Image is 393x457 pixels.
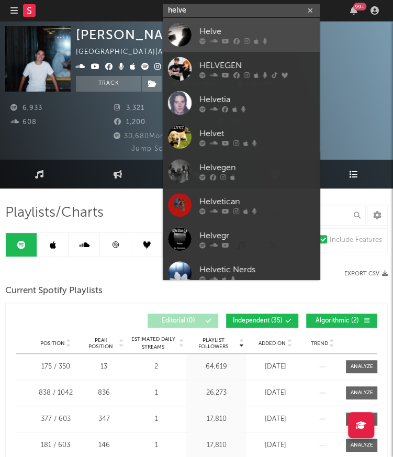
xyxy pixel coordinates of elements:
[199,127,315,140] div: Helvet
[199,59,315,72] div: HELVEGEN
[344,271,388,277] button: Export CSV
[199,195,315,208] div: Helvetican
[163,154,320,188] a: Helvegen
[112,133,213,140] span: 30,680 Monthly Listeners
[84,414,123,425] div: 347
[189,440,244,451] div: 17,810
[189,362,244,372] div: 64,619
[199,25,315,38] div: Helve
[311,340,328,347] span: Trend
[350,6,357,15] button: 99+
[10,119,37,126] span: 608
[163,18,320,52] a: Helve
[131,146,193,152] span: Jump Score: 58.8
[129,362,184,372] div: 2
[163,222,320,256] a: Helvegr
[5,285,103,297] span: Current Spotify Playlists
[32,362,79,372] div: 175 / 350
[114,105,144,112] span: 3,321
[163,120,320,154] a: Helvet
[129,440,184,451] div: 1
[32,440,79,451] div: 181 / 603
[129,336,177,351] span: Estimated Daily Streams
[226,314,298,328] button: Independent(35)
[84,388,123,398] div: 836
[249,362,301,372] div: [DATE]
[40,340,65,347] span: Position
[84,337,117,350] span: Peak Position
[233,318,283,324] span: Independent ( 35 )
[154,318,203,324] span: Editorial ( 0 )
[353,3,366,10] div: 99 +
[306,314,377,328] button: Algorithmic(2)
[5,207,104,219] span: Playlists/Charts
[189,388,244,398] div: 26,273
[32,414,79,425] div: 377 / 603
[163,52,320,86] a: HELVEGEN
[163,188,320,222] a: Helvetican
[249,414,301,425] div: [DATE]
[84,362,123,372] div: 13
[199,161,315,174] div: Helvegen
[199,263,315,276] div: Helvetic Nerds
[129,414,184,425] div: 1
[148,314,218,328] button: Editorial(0)
[76,76,141,92] button: Track
[76,46,208,59] div: [GEOGRAPHIC_DATA] | Alternative
[189,414,244,425] div: 17,810
[10,105,42,112] span: 6,933
[76,26,206,43] div: [PERSON_NAME]
[259,340,286,347] span: Added On
[129,388,184,398] div: 1
[163,86,320,120] a: Helvetia
[313,318,361,324] span: Algorithmic ( 2 )
[163,4,320,17] input: Search for artists
[114,119,145,126] span: 1,200
[32,388,79,398] div: 838 / 1042
[199,229,315,242] div: Helvegr
[84,440,123,451] div: 146
[189,337,238,350] span: Playlist Followers
[199,93,315,106] div: Helvetia
[163,256,320,290] a: Helvetic Nerds
[330,234,382,247] div: Include Features
[249,388,301,398] div: [DATE]
[249,440,301,451] div: [DATE]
